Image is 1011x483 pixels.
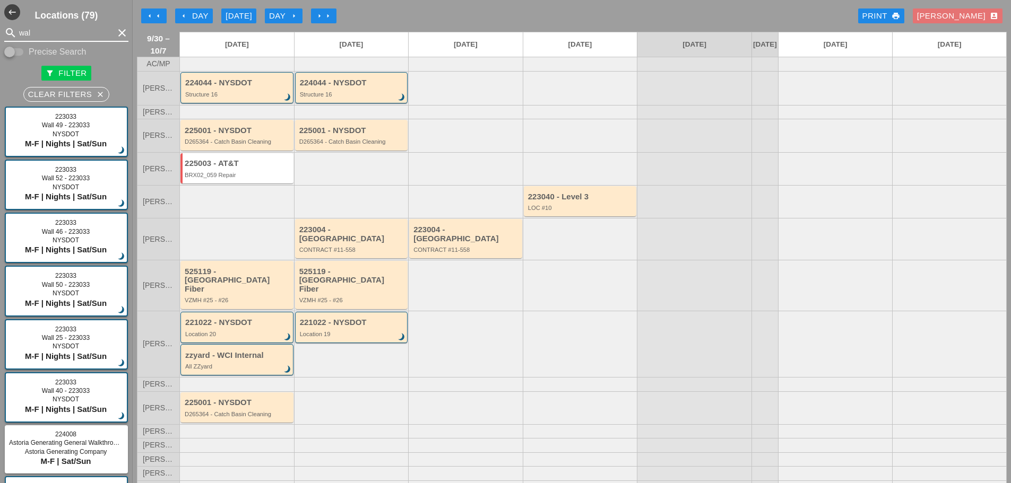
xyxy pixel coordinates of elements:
span: 223033 [55,326,76,333]
i: brightness_3 [116,145,127,156]
div: Location 19 [300,331,405,337]
i: arrow_right [324,12,332,20]
span: 223033 [55,272,76,279]
button: Move Ahead 1 Week [311,8,336,23]
div: [PERSON_NAME] [917,10,998,22]
span: 223033 [55,379,76,386]
div: 525119 - [GEOGRAPHIC_DATA] Fiber [185,267,291,294]
div: LOC #10 [528,205,634,211]
span: [PERSON_NAME] [143,469,174,477]
span: [PERSON_NAME] [143,235,174,243]
div: CONTRACT #11-558 [299,247,405,253]
i: brightness_3 [116,410,127,422]
span: M-F | Nights | Sat/Sun [25,139,107,148]
span: [PERSON_NAME] [143,131,174,139]
span: Wall 46 - 223033 [42,228,90,235]
div: 224044 - NYSDOT [185,78,290,87]
a: [DATE] [295,32,409,57]
i: filter_alt [46,69,54,77]
span: NYSDOT [53,289,79,297]
a: Print [858,8,904,23]
div: BRX02_059 Repair [185,172,291,178]
button: Move Back 1 Week [141,8,167,23]
div: 225003 - AT&T [185,159,291,168]
i: brightness_3 [396,331,408,343]
span: Wall 52 - 223033 [42,174,90,182]
span: 224008 [55,431,76,438]
span: NYSDOT [53,236,79,244]
span: [PERSON_NAME] [143,404,174,412]
a: [DATE] [752,32,778,57]
span: [PERSON_NAME] [143,427,174,435]
a: [DATE] [523,32,637,57]
span: Wall 49 - 223033 [42,121,90,129]
div: 225001 - NYSDOT [185,126,291,135]
div: 525119 - [GEOGRAPHIC_DATA] Fiber [299,267,405,294]
span: NYSDOT [53,343,79,350]
span: [PERSON_NAME] [143,340,174,348]
span: Astoria Generating General Walkthrough [9,439,124,446]
label: Precise Search [29,47,87,57]
div: D265364 - Catch Basin Cleaning [185,138,291,145]
i: arrow_right [290,12,298,20]
span: NYSDOT [53,396,79,403]
span: M-F | Nights | Sat/Sun [25,192,107,201]
i: arrow_left [154,12,162,20]
span: M-F | Sat/Sun [40,456,91,466]
div: CONTRACT #11-558 [413,247,520,253]
div: All ZZyard [185,363,290,370]
span: [PERSON_NAME] [143,84,174,92]
i: search [4,27,17,39]
a: [DATE] [893,32,1006,57]
i: brightness_3 [116,198,127,209]
i: arrow_left [179,12,188,20]
div: Location 20 [185,331,290,337]
span: [PERSON_NAME] [143,455,174,463]
div: 225001 - NYSDOT [185,398,291,407]
span: M-F | Nights | Sat/Sun [25,352,107,361]
div: [DATE] [226,10,252,22]
i: brightness_3 [282,364,293,375]
i: west [4,4,20,20]
div: Enable Precise search to match search terms exactly. [4,46,128,58]
div: Clear Filters [28,89,105,101]
a: [DATE] [779,32,893,57]
span: M-F | Nights | Sat/Sun [25,245,107,254]
button: Day [265,8,303,23]
span: NYSDOT [53,130,79,138]
div: zzyard - WCI Internal [185,351,290,360]
i: brightness_3 [116,251,127,262]
div: Structure 16 [300,91,405,98]
i: close [96,90,105,99]
span: Wall 50 - 223033 [42,281,90,288]
a: [DATE] [637,32,751,57]
span: [PERSON_NAME] [143,108,174,116]
span: 9/30 – 10/7 [143,32,174,57]
div: 225001 - NYSDOT [299,126,405,135]
div: 221022 - NYSDOT [185,318,290,327]
span: AC/MP [146,60,170,68]
div: Day [269,10,298,22]
div: VZMH #25 - #26 [185,297,291,303]
span: Astoria Generating Company [25,448,107,455]
span: Wall 40 - 223033 [42,387,90,394]
i: arrow_left [145,12,154,20]
button: Day [175,8,213,23]
div: VZMH #25 - #26 [299,297,405,303]
a: [DATE] [180,32,294,57]
i: clear [116,27,128,39]
button: [PERSON_NAME] [913,8,1003,23]
div: D265364 - Catch Basin Cleaning [299,138,405,145]
div: 221022 - NYSDOT [300,318,405,327]
div: Structure 16 [185,91,290,98]
i: arrow_right [315,12,324,20]
button: Clear Filters [23,87,110,102]
div: D265364 - Catch Basin Cleaning [185,411,291,417]
span: 223033 [55,219,76,226]
i: print [892,12,900,20]
i: brightness_3 [282,92,293,103]
span: 223033 [55,113,76,120]
div: 223004 - [GEOGRAPHIC_DATA] [299,225,405,243]
i: brightness_3 [116,357,127,369]
span: [PERSON_NAME] [143,198,174,206]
